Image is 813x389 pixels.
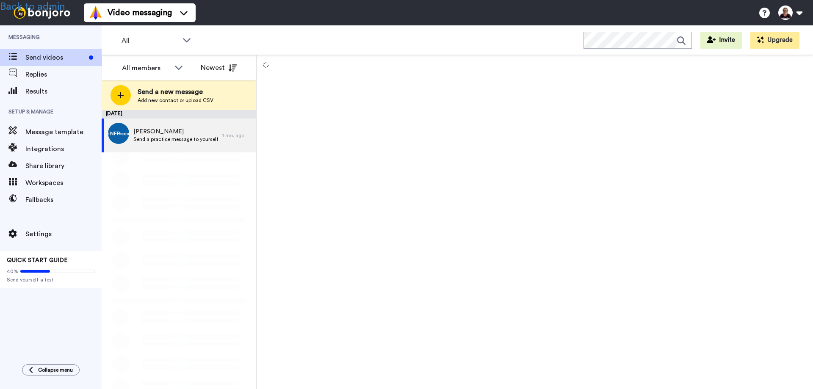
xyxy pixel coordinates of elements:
[102,110,256,119] div: [DATE]
[108,123,129,144] img: a34609f9-7670-4f77-a13a-06046dcbf7b4.png
[133,127,218,136] span: [PERSON_NAME]
[22,364,80,375] button: Collapse menu
[194,59,243,76] button: Newest
[750,32,799,49] button: Upgrade
[25,178,102,188] span: Workspaces
[138,87,213,97] span: Send a new message
[222,132,252,139] div: 1 mo. ago
[38,367,73,373] span: Collapse menu
[138,97,213,104] span: Add new contact or upload CSV
[25,144,102,154] span: Integrations
[7,257,68,263] span: QUICK START GUIDE
[25,161,102,171] span: Share library
[25,195,102,205] span: Fallbacks
[133,136,218,143] span: Send a practice message to yourself
[25,229,102,239] span: Settings
[122,36,178,46] span: All
[108,7,172,19] span: Video messaging
[700,32,742,49] button: Invite
[25,69,102,80] span: Replies
[7,276,95,283] span: Send yourself a test
[122,63,170,73] div: All members
[7,268,18,275] span: 40%
[89,6,102,19] img: vm-color.svg
[25,86,102,97] span: Results
[25,127,102,137] span: Message template
[25,52,86,63] span: Send videos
